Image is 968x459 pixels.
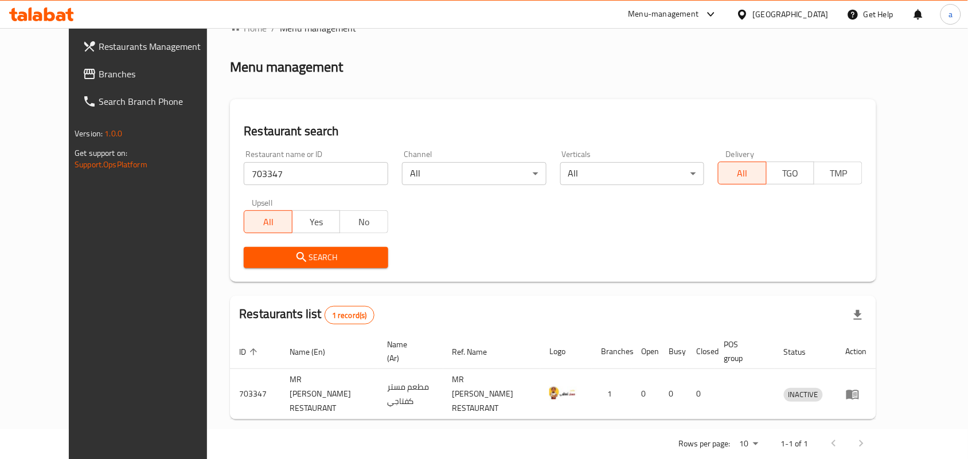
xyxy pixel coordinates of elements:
span: Status [784,345,821,359]
td: مطعم مستر كفتاجي [378,369,443,419]
span: TMP [819,165,858,182]
span: Name (Ar) [387,338,430,365]
span: Search [253,250,379,265]
th: Branches [592,334,632,369]
span: INACTIVE [784,388,823,401]
div: Total records count [325,306,374,324]
span: All [249,214,288,230]
td: MR [PERSON_NAME] RESTAURANT [280,369,378,419]
div: All [560,162,705,185]
span: Branches [99,67,221,81]
button: All [244,210,292,233]
td: MR [PERSON_NAME] RESTAURANT [443,369,541,419]
label: Upsell [252,199,273,207]
button: All [718,162,767,185]
h2: Menu management [230,58,343,76]
span: Name (En) [290,345,340,359]
span: Search Branch Phone [99,95,221,108]
span: POS group [724,338,761,365]
span: Menu management [280,21,356,35]
div: Menu [846,387,867,401]
div: Export file [844,301,872,329]
h2: Restaurant search [244,123,862,140]
a: Branches [73,60,231,88]
span: Restaurants Management [99,40,221,53]
button: TGO [766,162,815,185]
label: Delivery [726,150,755,158]
th: Busy [659,334,687,369]
table: enhanced table [230,334,876,419]
div: Menu-management [629,7,699,21]
div: INACTIVE [784,388,823,402]
span: Get support on: [75,146,127,160]
button: No [339,210,388,233]
span: All [723,165,762,182]
th: Action [837,334,876,369]
a: Restaurants Management [73,33,231,60]
div: All [402,162,547,185]
td: 0 [659,369,687,419]
th: Closed [687,334,715,369]
td: 703347 [230,369,280,419]
button: Search [244,247,388,268]
span: No [345,214,384,230]
p: Rows per page: [679,437,731,451]
th: Logo [540,334,592,369]
td: 0 [687,369,715,419]
td: 1 [592,369,632,419]
span: 1 record(s) [325,310,374,321]
div: Rows per page: [735,436,763,453]
img: MR KAFTAJI RESTAURANT [549,378,578,406]
button: TMP [814,162,862,185]
a: Home [230,21,267,35]
span: Version: [75,126,103,141]
th: Open [632,334,659,369]
span: Yes [297,214,336,230]
span: ID [239,345,261,359]
p: 1-1 of 1 [781,437,809,451]
a: Search Branch Phone [73,88,231,115]
li: / [271,21,275,35]
div: [GEOGRAPHIC_DATA] [753,8,829,21]
a: Support.OpsPlatform [75,157,147,172]
span: Ref. Name [452,345,502,359]
span: 1.0.0 [104,126,122,141]
h2: Restaurants list [239,305,374,324]
td: 0 [632,369,659,419]
span: a [949,8,953,21]
input: Search for restaurant name or ID.. [244,162,388,185]
span: TGO [771,165,810,182]
button: Yes [292,210,341,233]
